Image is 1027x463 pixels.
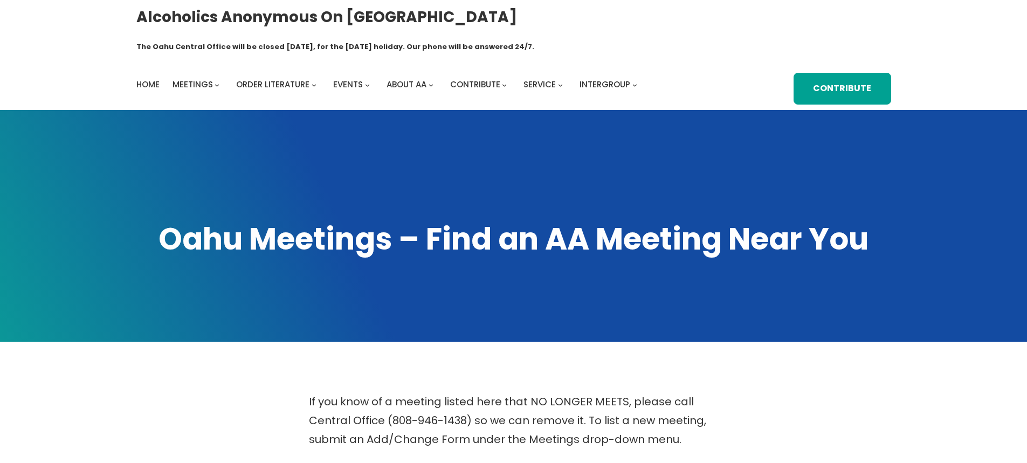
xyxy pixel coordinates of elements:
[309,392,719,449] p: If you know of a meeting listed here that NO LONGER MEETS, please call Central Office (808-946-14...
[136,219,891,260] h1: Oahu Meetings – Find an AA Meeting Near You
[387,77,426,92] a: About AA
[632,82,637,87] button: Intergroup submenu
[333,79,363,90] span: Events
[136,77,641,92] nav: Intergroup
[173,79,213,90] span: Meetings
[580,79,630,90] span: Intergroup
[558,82,563,87] button: Service submenu
[523,77,556,92] a: Service
[215,82,219,87] button: Meetings submenu
[450,77,500,92] a: Contribute
[387,79,426,90] span: About AA
[429,82,433,87] button: About AA submenu
[173,77,213,92] a: Meetings
[333,77,363,92] a: Events
[523,79,556,90] span: Service
[136,79,160,90] span: Home
[236,79,309,90] span: Order Literature
[580,77,630,92] a: Intergroup
[136,77,160,92] a: Home
[365,82,370,87] button: Events submenu
[450,79,500,90] span: Contribute
[312,82,316,87] button: Order Literature submenu
[136,4,517,30] a: Alcoholics Anonymous on [GEOGRAPHIC_DATA]
[136,42,534,52] h1: The Oahu Central Office will be closed [DATE], for the [DATE] holiday. Our phone will be answered...
[502,82,507,87] button: Contribute submenu
[794,73,891,105] a: Contribute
